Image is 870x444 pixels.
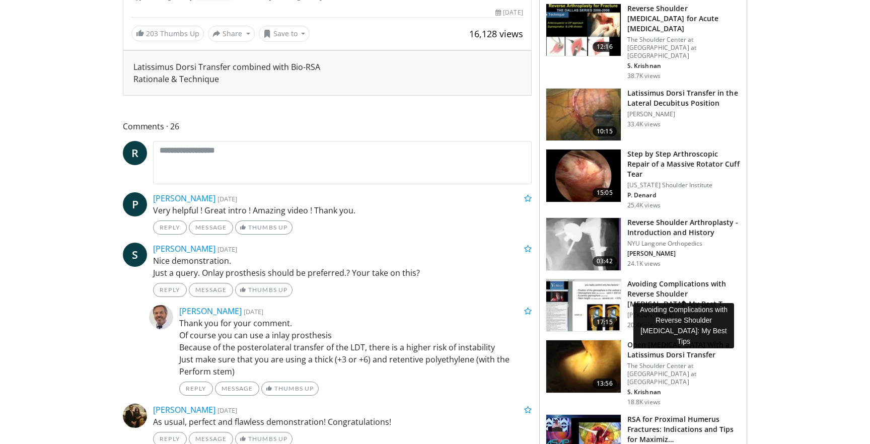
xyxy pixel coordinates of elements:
[546,4,741,80] a: 12:16 Reverse Shoulder [MEDICAL_DATA] for Acute [MEDICAL_DATA] The Shoulder Center at [GEOGRAPHIC...
[627,250,741,258] p: [PERSON_NAME]
[208,26,255,42] button: Share
[627,321,661,329] p: 20.4K views
[123,192,147,216] a: P
[546,4,621,56] img: butch_reverse_arthroplasty_3.png.150x105_q85_crop-smart_upscale.jpg
[627,260,661,268] p: 24.1K views
[627,62,741,70] p: S. Krishnan
[179,306,242,317] a: [PERSON_NAME]
[153,255,532,279] p: Nice demonstration. Just a query. Onlay prosthesis should be preferred.? Your take on this?
[546,279,741,332] a: 17:15 Avoiding Complications with Reverse Shoulder [MEDICAL_DATA]: My Best T… [PERSON_NAME] 20.4K...
[235,283,292,297] a: Thumbs Up
[146,29,158,38] span: 203
[593,379,617,389] span: 13:56
[133,61,521,85] div: Latissimus Dorsi Transfer combined with Bio-RSA Rationale & Technique
[633,303,734,348] div: Avoiding Complications with Reverse Shoulder [MEDICAL_DATA]: My Best Tips
[627,149,741,179] h3: Step by Step Arthroscopic Repair of a Massive Rotator Cuff Tear
[153,220,187,235] a: Reply
[149,305,173,329] img: Avatar
[217,406,237,415] small: [DATE]
[244,307,263,316] small: [DATE]
[627,201,661,209] p: 25.4K views
[627,72,661,80] p: 38.7K views
[153,243,215,254] a: [PERSON_NAME]
[261,382,318,396] a: Thumbs Up
[215,382,259,396] a: Message
[153,283,187,297] a: Reply
[546,89,621,141] img: 38501_0000_3.png.150x105_q85_crop-smart_upscale.jpg
[546,149,741,209] a: 15:05 Step by Step Arthroscopic Repair of a Massive Rotator Cuff Tear [US_STATE] Shoulder Institu...
[593,256,617,266] span: 03:42
[131,26,204,41] a: 203 Thumbs Up
[627,110,741,118] p: [PERSON_NAME]
[495,8,523,17] div: [DATE]
[179,382,213,396] a: Reply
[179,317,532,378] p: Thank you for your comment. Of course you can use a inlay prosthesis Because of the posterolatera...
[259,26,310,42] button: Save to
[153,193,215,204] a: [PERSON_NAME]
[627,181,741,189] p: [US_STATE] Shoulder Institute
[627,191,741,199] p: P. Denard
[546,88,741,141] a: 10:15 Latissimus Dorsi Transfer in the Lateral Decubitus Position [PERSON_NAME] 33.4K views
[546,340,621,393] img: 38772_0000_3.png.150x105_q85_crop-smart_upscale.jpg
[189,220,233,235] a: Message
[153,416,532,428] p: As usual, perfect and flawless demonstration! Congratulations!
[593,188,617,198] span: 15:05
[627,279,741,309] h3: Avoiding Complications with Reverse Shoulder [MEDICAL_DATA]: My Best T…
[123,404,147,428] img: Avatar
[627,36,741,60] p: The Shoulder Center at [GEOGRAPHIC_DATA] at [GEOGRAPHIC_DATA]
[469,28,523,40] span: 16,128 views
[627,388,741,396] p: S. Krishnan
[627,120,661,128] p: 33.4K views
[153,204,532,216] p: Very helpful ! Great intro ! Amazing video ! Thank you.
[123,120,532,133] span: Comments 26
[627,398,661,406] p: 18.8K views
[627,340,741,360] h3: Open [MEDICAL_DATA] With a Latissimus Dorsi Transfer
[627,311,741,319] p: [PERSON_NAME]
[217,194,237,203] small: [DATE]
[189,283,233,297] a: Message
[627,240,741,248] p: NYU Langone Orthopedics
[123,141,147,165] a: R
[593,42,617,52] span: 12:16
[627,88,741,108] h3: Latissimus Dorsi Transfer in the Lateral Decubitus Position
[546,150,621,202] img: 7cd5bdb9-3b5e-40f2-a8f4-702d57719c06.150x105_q85_crop-smart_upscale.jpg
[593,126,617,136] span: 10:15
[123,243,147,267] a: S
[235,220,292,235] a: Thumbs Up
[217,245,237,254] small: [DATE]
[153,404,215,415] a: [PERSON_NAME]
[546,217,741,271] a: 03:42 Reverse Shoulder Arthroplasty - Introduction and History NYU Langone Orthopedics [PERSON_NA...
[546,340,741,406] a: 13:56 Open [MEDICAL_DATA] With a Latissimus Dorsi Transfer The Shoulder Center at [GEOGRAPHIC_DAT...
[627,4,741,34] h3: Reverse Shoulder [MEDICAL_DATA] for Acute [MEDICAL_DATA]
[546,279,621,332] img: 1e0542da-edd7-4b27-ad5a-0c5d6cc88b44.150x105_q85_crop-smart_upscale.jpg
[627,217,741,238] h3: Reverse Shoulder Arthroplasty - Introduction and History
[593,317,617,327] span: 17:15
[546,218,621,270] img: zucker_4.png.150x105_q85_crop-smart_upscale.jpg
[627,362,741,386] p: The Shoulder Center at [GEOGRAPHIC_DATA] at [GEOGRAPHIC_DATA]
